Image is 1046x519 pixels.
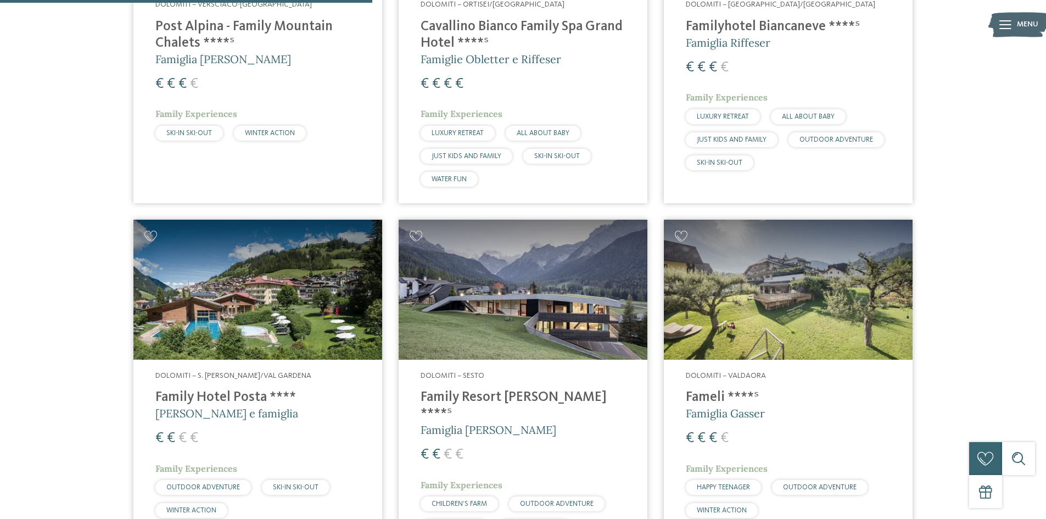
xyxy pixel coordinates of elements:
span: LUXURY RETREAT [432,130,484,137]
span: OUTDOOR ADVENTURE [166,484,240,491]
h4: Cavallino Bianco Family Spa Grand Hotel ****ˢ [421,19,625,52]
span: € [455,448,463,462]
span: SKI-IN SKI-OUT [534,153,580,160]
span: Dolomiti – Versciaco-[GEOGRAPHIC_DATA] [155,1,312,8]
span: WINTER ACTION [166,507,216,514]
span: Famiglia Riffeser [686,36,770,49]
span: ALL ABOUT BABY [517,130,569,137]
span: € [686,60,694,75]
span: Dolomiti – Sesto [421,372,484,380]
span: OUTDOOR ADVENTURE [520,500,594,507]
h4: Post Alpina - Family Mountain Chalets ****ˢ [155,19,360,52]
span: € [697,60,706,75]
span: € [421,448,429,462]
span: € [178,431,187,445]
span: JUST KIDS AND FAMILY [697,136,767,143]
span: HAPPY TEENAGER [697,484,750,491]
span: CHILDREN’S FARM [432,500,487,507]
span: € [720,431,729,445]
span: Family Experiences [421,108,502,119]
span: Family Experiences [155,108,237,119]
span: WINTER ACTION [245,130,295,137]
span: OUTDOOR ADVENTURE [783,484,857,491]
img: Family Resort Rainer ****ˢ [399,220,647,360]
img: Cercate un hotel per famiglie? Qui troverete solo i migliori! [133,220,382,360]
span: OUTDOOR ADVENTURE [799,136,873,143]
img: Cercate un hotel per famiglie? Qui troverete solo i migliori! [664,220,913,360]
span: Famiglia Gasser [686,406,765,420]
span: € [432,77,440,91]
span: € [155,431,164,445]
span: Famiglia [PERSON_NAME] [421,423,556,437]
span: JUST KIDS AND FAMILY [432,153,501,160]
span: SKI-IN SKI-OUT [166,130,212,137]
h4: Family Hotel Posta **** [155,389,360,406]
span: € [178,77,187,91]
span: € [709,431,717,445]
span: € [444,448,452,462]
h4: Family Resort [PERSON_NAME] ****ˢ [421,389,625,422]
span: € [444,77,452,91]
span: € [720,60,729,75]
span: € [167,431,175,445]
span: € [190,431,198,445]
span: € [190,77,198,91]
span: Dolomiti – Ortisei/[GEOGRAPHIC_DATA] [421,1,564,8]
span: € [686,431,694,445]
span: € [709,60,717,75]
span: ALL ABOUT BABY [782,113,835,120]
span: € [697,431,706,445]
span: Dolomiti – S. [PERSON_NAME]/Val Gardena [155,372,311,380]
span: LUXURY RETREAT [697,113,749,120]
span: € [432,448,440,462]
span: Family Experiences [686,92,768,103]
span: WATER FUN [432,176,467,183]
span: Dolomiti – [GEOGRAPHIC_DATA]/[GEOGRAPHIC_DATA] [686,1,875,8]
span: Dolomiti – Valdaora [686,372,766,380]
span: € [155,77,164,91]
span: Family Experiences [421,479,502,490]
span: Famiglia [PERSON_NAME] [155,52,291,66]
span: € [421,77,429,91]
span: Famiglie Obletter e Riffeser [421,52,561,66]
span: Family Experiences [686,463,768,474]
span: Family Experiences [155,463,237,474]
span: SKI-IN SKI-OUT [273,484,318,491]
h4: Familyhotel Biancaneve ****ˢ [686,19,891,35]
span: € [167,77,175,91]
span: € [455,77,463,91]
span: SKI-IN SKI-OUT [697,159,742,166]
span: [PERSON_NAME] e famiglia [155,406,298,420]
span: WINTER ACTION [697,507,747,514]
